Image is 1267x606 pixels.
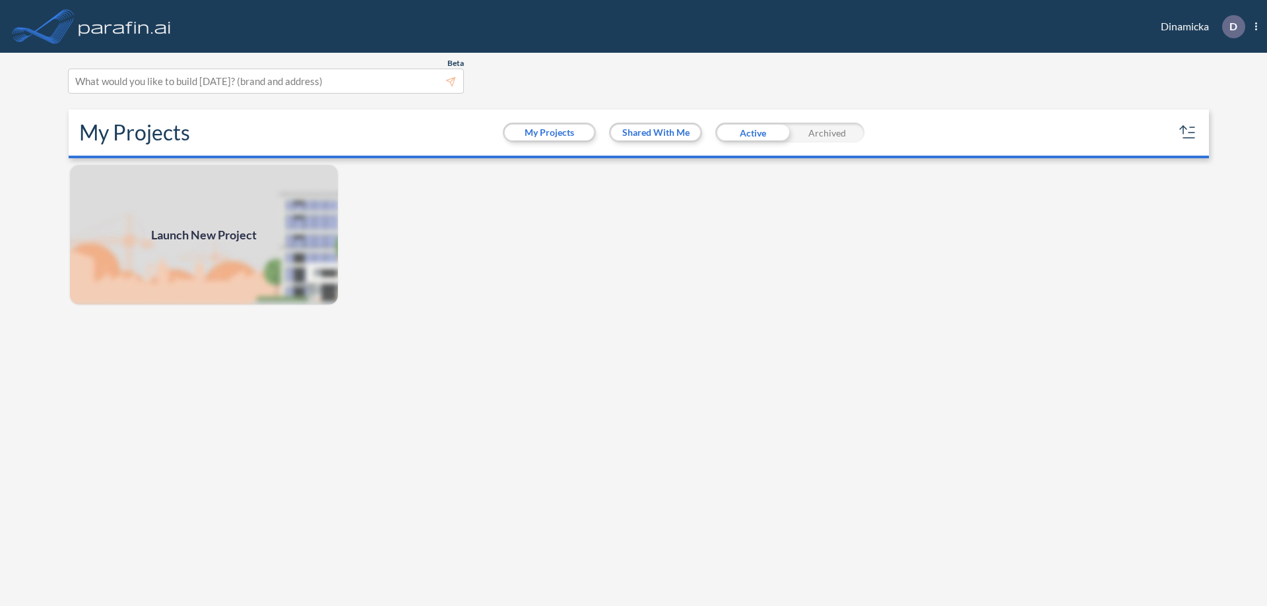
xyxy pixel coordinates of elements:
[1229,20,1237,32] p: D
[79,120,190,145] h2: My Projects
[447,58,464,69] span: Beta
[715,123,790,142] div: Active
[151,226,257,244] span: Launch New Project
[505,125,594,140] button: My Projects
[69,164,339,306] a: Launch New Project
[1177,122,1198,143] button: sort
[790,123,864,142] div: Archived
[1141,15,1257,38] div: Dinamicka
[69,164,339,306] img: add
[76,13,174,40] img: logo
[611,125,700,140] button: Shared With Me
